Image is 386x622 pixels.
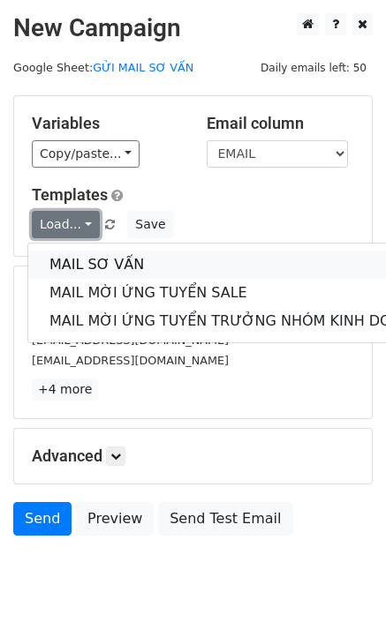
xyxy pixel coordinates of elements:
h5: Email column [207,114,355,133]
a: +4 more [32,378,98,401]
a: Load... [32,211,100,238]
h2: New Campaign [13,13,373,43]
a: Preview [76,502,154,536]
button: Save [127,211,173,238]
a: Templates [32,185,108,204]
small: Google Sheet: [13,61,193,74]
a: Daily emails left: 50 [254,61,373,74]
iframe: Chat Widget [298,537,386,622]
a: GỬI MAIL SƠ VẤN [93,61,193,74]
small: [EMAIL_ADDRESS][DOMAIN_NAME] [32,354,229,367]
h5: Advanced [32,446,354,466]
span: Daily emails left: 50 [254,58,373,78]
a: Copy/paste... [32,140,140,168]
a: Send Test Email [158,502,292,536]
h5: Variables [32,114,180,133]
a: Send [13,502,72,536]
